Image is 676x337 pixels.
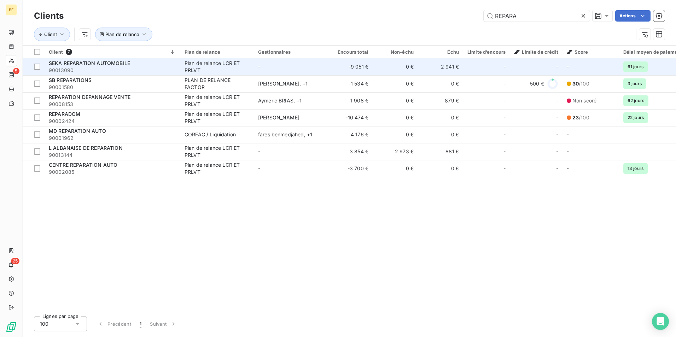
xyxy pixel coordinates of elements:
span: 23 [572,114,579,120]
div: Non-échu [377,49,414,55]
div: Plan de relance LCR ET PRLVT [185,144,250,159]
span: 22 jours [623,112,648,123]
span: 61 jours [623,61,648,72]
div: Encours total [332,49,368,55]
span: - [503,131,506,138]
div: Plan de relance LCR ET PRLVT [185,60,250,74]
button: Actions [615,10,651,22]
td: 881 € [418,143,463,160]
span: 5 [13,68,19,74]
img: Logo LeanPay [6,321,17,333]
div: [PERSON_NAME] , + 1 [258,80,323,87]
div: Échu [422,49,459,55]
span: 62 jours [623,95,648,106]
td: 4 176 € [327,126,373,143]
span: REPARATION DEPANNAGE VENTE [49,94,130,100]
button: Client [34,28,70,41]
span: 30 [572,81,579,87]
span: 13 jours [623,163,648,174]
div: CORFAC / Liquidation [185,131,236,138]
td: -1 908 € [327,92,373,109]
div: PLAN DE RELANCE FACTOR [185,77,250,91]
div: Open Intercom Messenger [652,313,669,330]
td: 0 € [418,160,463,177]
span: - [556,97,558,104]
span: Client [44,31,57,37]
span: 90013144 [49,152,176,159]
div: Plan de relance LCR ET PRLVT [185,111,250,125]
div: Plan de relance [185,49,250,55]
div: fares benmedjahed , + 1 [258,131,323,138]
button: Précédent [93,317,135,331]
td: 0 € [373,126,418,143]
span: Limite de crédit [514,49,558,55]
div: Plan de relance LCR ET PRLVT [185,94,250,108]
td: -3 700 € [327,160,373,177]
span: - [258,148,260,154]
span: - [556,114,558,121]
span: - [556,148,558,155]
td: 0 € [418,126,463,143]
td: 0 € [373,109,418,126]
span: 90008153 [49,101,176,108]
div: Limite d’encours [467,49,506,55]
td: 3 854 € [327,143,373,160]
span: - [503,165,506,172]
span: - [258,64,260,70]
td: 0 € [373,92,418,109]
button: 1 [135,317,146,331]
span: 1 [140,320,141,327]
div: Aymeric BRIAS , + 1 [258,97,323,104]
span: - [556,63,558,70]
span: 90002424 [49,118,176,125]
span: 7 [66,49,72,55]
span: 90013090 [49,67,176,74]
span: Score [567,49,588,55]
td: -10 474 € [327,109,373,126]
td: -1 534 € [327,75,373,92]
span: /100 [572,114,589,121]
span: Non scoré [572,97,596,104]
span: MD REPARATION AUTO [49,128,106,134]
span: - [567,165,569,171]
span: - [503,63,506,70]
span: - [258,165,260,171]
span: - [503,148,506,155]
div: Plan de relance LCR ET PRLVT [185,161,250,176]
td: 0 € [373,75,418,92]
td: -9 051 € [327,58,373,75]
span: 90002085 [49,168,176,176]
span: - [503,80,506,87]
td: 0 € [373,160,418,177]
td: 0 € [373,58,418,75]
td: 0 € [418,75,463,92]
span: 3 jours [623,78,646,89]
td: 2 973 € [373,143,418,160]
span: 90001580 [49,84,176,91]
a: 5 [6,69,17,81]
span: SEKA REPARATION AUTOMOBILE [49,60,130,66]
span: - [567,131,569,137]
td: 0 € [418,109,463,126]
span: - [503,97,506,104]
span: Client [49,49,63,55]
span: L ALBANAISE DE REPARATION [49,145,123,151]
button: Suivant [146,317,181,331]
span: SB REPARATIONS [49,77,92,83]
span: 90001962 [49,135,176,142]
span: - [503,114,506,121]
span: CENTRE REPARATION AUTO [49,162,117,168]
span: - [556,131,558,138]
h3: Clients [34,10,64,22]
div: Gestionnaires [258,49,323,55]
span: 100 [40,320,48,327]
span: - [567,148,569,154]
div: BF [6,4,17,16]
span: [PERSON_NAME] [258,114,299,120]
button: Plan de relance [95,28,152,41]
span: Plan de relance [105,31,139,37]
span: /100 [572,80,589,87]
input: Rechercher [484,10,590,22]
span: - [567,64,569,70]
span: 500 € [530,80,544,87]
